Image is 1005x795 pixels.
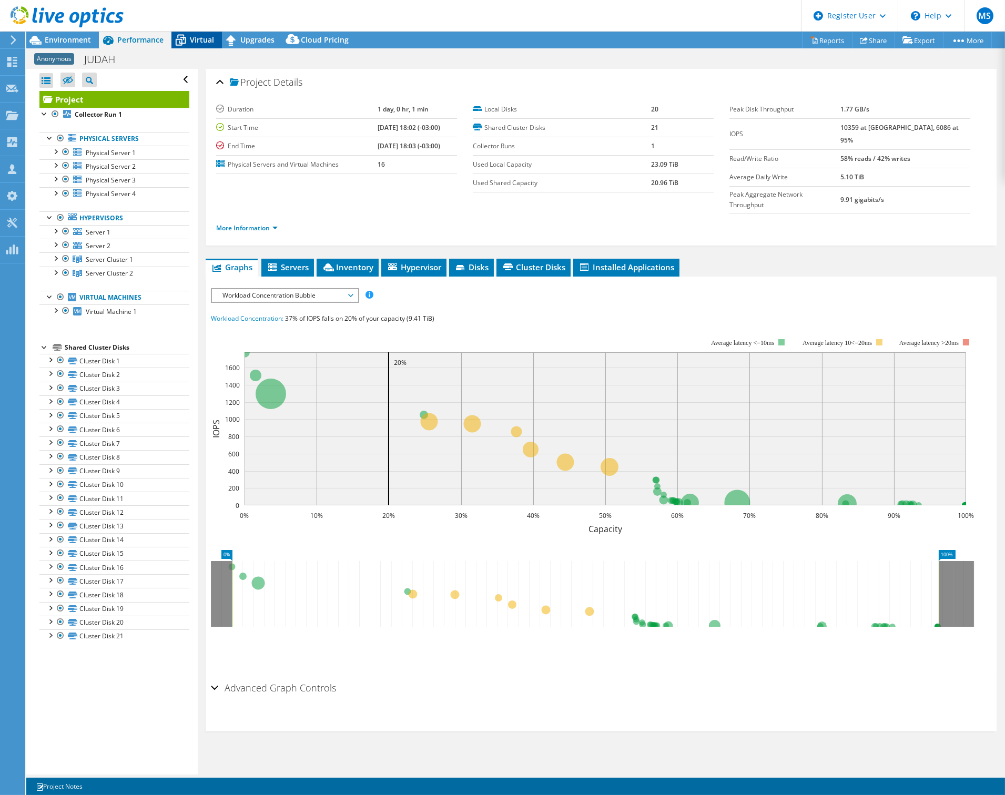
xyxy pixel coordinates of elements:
[502,262,565,272] span: Cluster Disks
[216,141,378,151] label: End Time
[86,162,136,171] span: Physical Server 2
[39,159,189,173] a: Physical Server 2
[39,368,189,381] a: Cluster Disk 2
[729,172,840,182] label: Average Daily Write
[117,35,164,45] span: Performance
[228,450,239,458] text: 600
[230,77,271,88] span: Project
[211,677,336,698] h2: Advanced Graph Controls
[888,511,900,520] text: 90%
[86,176,136,185] span: Physical Server 3
[86,255,133,264] span: Server Cluster 1
[86,307,137,316] span: Virtual Machine 1
[216,104,378,115] label: Duration
[711,339,774,346] tspan: Average latency <=10ms
[301,35,349,45] span: Cloud Pricing
[378,141,440,150] b: [DATE] 18:03 (-03:00)
[225,363,240,372] text: 1600
[267,262,309,272] span: Servers
[588,523,623,535] text: Capacity
[39,423,189,436] a: Cluster Disk 6
[39,382,189,395] a: Cluster Disk 3
[852,32,895,48] a: Share
[39,560,189,574] a: Cluster Disk 16
[729,154,840,164] label: Read/Write Ratio
[651,123,658,132] b: 21
[599,511,612,520] text: 50%
[899,339,959,346] text: Average latency >20ms
[802,32,852,48] a: Reports
[394,358,407,367] text: 20%
[211,314,283,323] span: Workload Concentration:
[39,291,189,304] a: Virtual Machines
[803,339,872,346] tspan: Average latency 10<=20ms
[39,464,189,478] a: Cluster Disk 9
[39,267,189,280] a: Server Cluster 2
[39,602,189,616] a: Cluster Disk 19
[840,105,869,114] b: 1.77 GB/s
[39,533,189,547] a: Cluster Disk 14
[895,32,943,48] a: Export
[455,511,468,520] text: 30%
[729,189,840,210] label: Peak Aggregate Network Throughput
[225,398,240,407] text: 1200
[228,484,239,493] text: 200
[527,511,540,520] text: 40%
[473,178,651,188] label: Used Shared Capacity
[671,511,684,520] text: 60%
[86,189,136,198] span: Physical Server 4
[39,409,189,423] a: Cluster Disk 5
[45,35,91,45] span: Environment
[228,432,239,441] text: 800
[65,341,189,354] div: Shared Cluster Disks
[473,104,651,115] label: Local Disks
[840,154,910,163] b: 58% reads / 42% writes
[28,780,90,793] a: Project Notes
[228,467,239,476] text: 400
[216,223,278,232] a: More Information
[39,588,189,602] a: Cluster Disk 18
[977,7,993,24] span: MS
[39,450,189,464] a: Cluster Disk 8
[840,195,884,204] b: 9.91 gigabits/s
[34,53,74,65] span: Anonymous
[378,160,385,169] b: 16
[86,148,136,157] span: Physical Server 1
[378,105,429,114] b: 1 day, 0 hr, 1 min
[454,262,489,272] span: Disks
[211,262,252,272] span: Graphs
[651,141,655,150] b: 1
[273,76,302,88] span: Details
[216,123,378,133] label: Start Time
[816,511,828,520] text: 80%
[39,108,189,121] a: Collector Run 1
[473,141,651,151] label: Collector Runs
[79,54,131,65] h1: JUDAH
[387,262,441,272] span: Hypervisor
[39,616,189,629] a: Cluster Disk 20
[743,511,756,520] text: 70%
[729,129,840,139] label: IOPS
[39,547,189,560] a: Cluster Disk 15
[240,511,249,520] text: 0%
[190,35,214,45] span: Virtual
[840,172,864,181] b: 5.10 TiB
[86,228,110,237] span: Server 1
[39,478,189,492] a: Cluster Disk 10
[39,91,189,108] a: Project
[310,511,323,520] text: 10%
[473,159,651,170] label: Used Local Capacity
[39,304,189,318] a: Virtual Machine 1
[39,574,189,588] a: Cluster Disk 17
[39,395,189,409] a: Cluster Disk 4
[39,225,189,239] a: Server 1
[378,123,440,132] b: [DATE] 18:02 (-03:00)
[39,505,189,519] a: Cluster Disk 12
[39,146,189,159] a: Physical Server 1
[39,492,189,505] a: Cluster Disk 11
[840,123,959,145] b: 10359 at [GEOGRAPHIC_DATA], 6086 at 95%
[236,501,239,510] text: 0
[216,159,378,170] label: Physical Servers and Virtual Machines
[729,104,840,115] label: Peak Disk Throughput
[225,415,240,424] text: 1000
